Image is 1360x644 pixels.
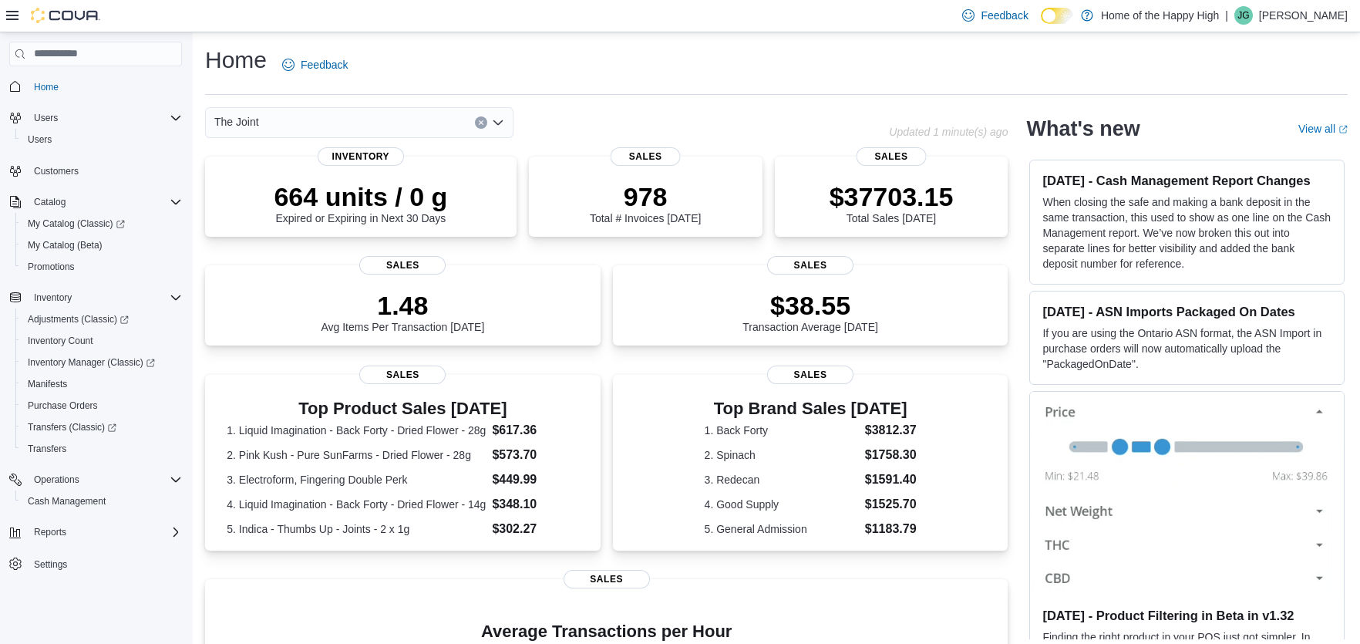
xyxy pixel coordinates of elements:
[227,521,486,537] dt: 5. Indica - Thumbs Up - Joints - 2 x 1g
[865,470,917,489] dd: $1591.40
[15,395,188,416] button: Purchase Orders
[28,443,66,455] span: Transfers
[3,287,188,309] button: Inventory
[15,491,188,512] button: Cash Management
[3,160,188,182] button: Customers
[475,116,487,129] button: Clear input
[22,258,81,276] a: Promotions
[28,261,75,273] span: Promotions
[705,447,859,463] dt: 2. Spinach
[492,116,504,129] button: Open list of options
[28,313,129,325] span: Adjustments (Classic)
[276,49,354,80] a: Feedback
[22,375,73,393] a: Manifests
[28,523,182,541] span: Reports
[1042,194,1331,271] p: When closing the safe and making a bank deposit in the same transaction, this used to show as one...
[3,191,188,213] button: Catalog
[22,332,99,350] a: Inventory Count
[22,492,112,511] a: Cash Management
[705,521,859,537] dt: 5. General Admission
[274,181,447,224] div: Expired or Expiring in Next 30 Days
[889,126,1008,138] p: Updated 1 minute(s) ago
[28,554,182,573] span: Settings
[214,113,259,131] span: The Joint
[830,181,954,212] p: $37703.15
[22,353,182,372] span: Inventory Manager (Classic)
[15,256,188,278] button: Promotions
[28,133,52,146] span: Users
[22,236,109,255] a: My Catalog (Beta)
[9,69,182,615] nav: Complex example
[22,418,182,437] span: Transfers (Classic)
[981,8,1028,23] span: Feedback
[321,290,484,333] div: Avg Items Per Transaction [DATE]
[15,213,188,234] a: My Catalog (Classic)
[22,310,135,329] a: Adjustments (Classic)
[742,290,878,333] div: Transaction Average [DATE]
[22,396,104,415] a: Purchase Orders
[767,256,853,275] span: Sales
[28,193,72,211] button: Catalog
[705,472,859,487] dt: 3. Redecan
[611,147,681,166] span: Sales
[28,400,98,412] span: Purchase Orders
[22,396,182,415] span: Purchase Orders
[1259,6,1348,25] p: [PERSON_NAME]
[22,418,123,437] a: Transfers (Classic)
[217,622,995,641] h4: Average Transactions per Hour
[28,239,103,251] span: My Catalog (Beta)
[274,181,447,212] p: 664 units / 0 g
[22,130,182,149] span: Users
[1042,304,1331,319] h3: [DATE] - ASN Imports Packaged On Dates
[15,352,188,373] a: Inventory Manager (Classic)
[22,214,131,233] a: My Catalog (Classic)
[1042,325,1331,372] p: If you are using the Ontario ASN format, the ASN Import in purchase orders will now automatically...
[22,440,72,458] a: Transfers
[22,310,182,329] span: Adjustments (Classic)
[22,440,182,458] span: Transfers
[34,292,72,304] span: Inventory
[28,288,78,307] button: Inventory
[28,161,182,180] span: Customers
[28,217,125,230] span: My Catalog (Classic)
[28,378,67,390] span: Manifests
[767,366,853,384] span: Sales
[492,470,578,489] dd: $449.99
[492,520,578,538] dd: $302.27
[22,332,182,350] span: Inventory Count
[205,45,267,76] h1: Home
[1237,6,1249,25] span: JG
[28,356,155,369] span: Inventory Manager (Classic)
[22,353,161,372] a: Inventory Manager (Classic)
[865,446,917,464] dd: $1758.30
[705,497,859,512] dt: 4. Good Supply
[28,555,73,574] a: Settings
[3,552,188,575] button: Settings
[28,193,182,211] span: Catalog
[321,290,484,321] p: 1.48
[22,236,182,255] span: My Catalog (Beta)
[34,81,59,93] span: Home
[28,421,116,433] span: Transfers (Classic)
[28,470,182,489] span: Operations
[28,288,182,307] span: Inventory
[865,495,917,514] dd: $1525.70
[15,373,188,395] button: Manifests
[227,472,486,487] dt: 3. Electroform, Fingering Double Perk
[28,162,85,180] a: Customers
[28,77,182,96] span: Home
[742,290,878,321] p: $38.55
[865,421,917,440] dd: $3812.37
[34,474,79,486] span: Operations
[28,109,182,127] span: Users
[359,256,446,275] span: Sales
[1234,6,1253,25] div: Jada Gibbs
[28,470,86,489] button: Operations
[1101,6,1219,25] p: Home of the Happy High
[318,147,404,166] span: Inventory
[15,234,188,256] button: My Catalog (Beta)
[590,181,701,212] p: 978
[227,400,578,418] h3: Top Product Sales [DATE]
[28,78,65,96] a: Home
